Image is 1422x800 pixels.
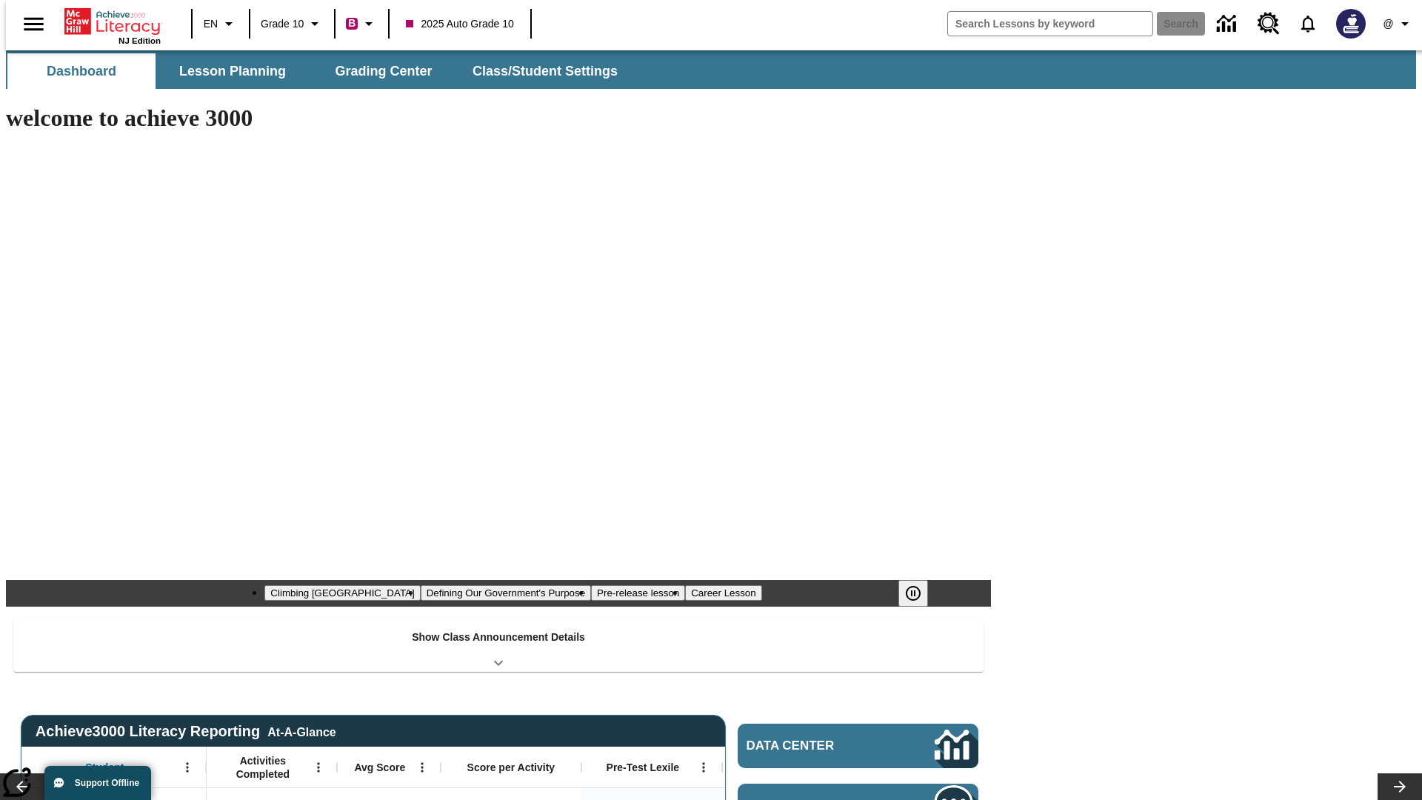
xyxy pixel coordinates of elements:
div: SubNavbar [6,50,1416,89]
button: Open Menu [176,756,198,779]
div: Home [64,5,161,45]
button: Profile/Settings [1375,10,1422,37]
button: Grading Center [310,53,458,89]
button: Boost Class color is violet red. Change class color [340,10,384,37]
button: Lesson Planning [158,53,307,89]
button: Lesson carousel, Next [1378,773,1422,800]
button: Open Menu [411,756,433,779]
span: B [348,14,355,33]
button: Slide 4 Career Lesson [685,585,761,601]
button: Support Offline [44,766,151,800]
button: Slide 2 Defining Our Government's Purpose [421,585,591,601]
button: Class/Student Settings [461,53,630,89]
button: Dashboard [7,53,156,89]
p: Show Class Announcement Details [412,630,585,645]
span: Support Offline [75,778,139,788]
button: Pause [898,580,928,607]
button: Slide 1 Climbing Mount Tai [264,585,420,601]
a: Notifications [1289,4,1327,43]
a: Data Center [738,724,978,768]
span: Achieve3000 Literacy Reporting [36,723,336,740]
span: Grade 10 [261,16,304,32]
a: Data Center [1208,4,1249,44]
span: Student [85,761,124,774]
a: Resource Center, Will open in new tab [1249,4,1289,44]
h1: welcome to achieve 3000 [6,104,991,132]
span: 2025 Auto Grade 10 [406,16,513,32]
button: Slide 3 Pre-release lesson [591,585,685,601]
span: Data Center [747,739,885,753]
span: @ [1383,16,1393,32]
span: NJ Edition [118,36,161,45]
span: Score per Activity [467,761,555,774]
div: Pause [898,580,943,607]
button: Open Menu [692,756,715,779]
span: Pre-Test Lexile [607,761,680,774]
button: Select a new avatar [1327,4,1375,43]
span: Avg Score [354,761,405,774]
span: EN [204,16,218,32]
button: Open Menu [307,756,330,779]
button: Grade: Grade 10, Select a grade [255,10,330,37]
div: At-A-Glance [267,723,336,739]
img: Avatar [1336,9,1366,39]
input: search field [948,12,1152,36]
span: Activities Completed [214,754,312,781]
button: Language: EN, Select a language [197,10,244,37]
div: SubNavbar [6,53,631,89]
button: Open side menu [12,2,56,46]
div: Show Class Announcement Details [13,621,984,672]
a: Home [64,7,161,36]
